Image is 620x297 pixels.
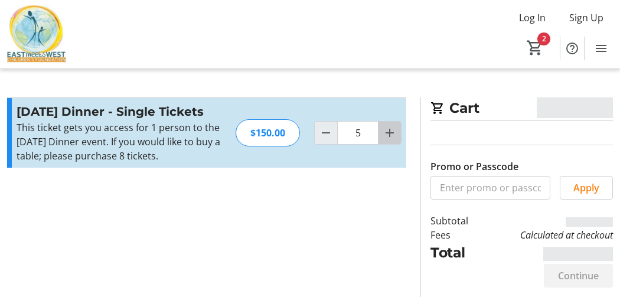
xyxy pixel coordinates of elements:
[337,121,378,145] input: Diwali Dinner - Single Tickets Quantity
[430,159,518,174] label: Promo or Passcode
[569,11,603,25] span: Sign Up
[560,8,613,27] button: Sign Up
[519,11,546,25] span: Log In
[430,214,483,228] td: Subtotal
[378,122,401,144] button: Increment by one
[17,103,221,120] h3: [DATE] Dinner - Single Tickets
[510,8,555,27] button: Log In
[560,176,613,200] button: Apply
[537,97,614,118] span: CA$300.00
[430,176,550,200] input: Enter promo or passcode
[17,120,221,163] div: This ticket gets you access for 1 person to the [DATE] Dinner event. If you would like to buy a t...
[430,97,613,121] h2: Cart
[589,37,613,60] button: Menu
[573,181,599,195] span: Apply
[560,37,584,60] button: Help
[7,5,66,64] img: East Meets West Children's Foundation's Logo
[524,37,546,58] button: Cart
[430,242,483,263] td: Total
[483,228,613,242] td: Calculated at checkout
[430,228,483,242] td: Fees
[315,122,337,144] button: Decrement by one
[236,119,300,146] div: $150.00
